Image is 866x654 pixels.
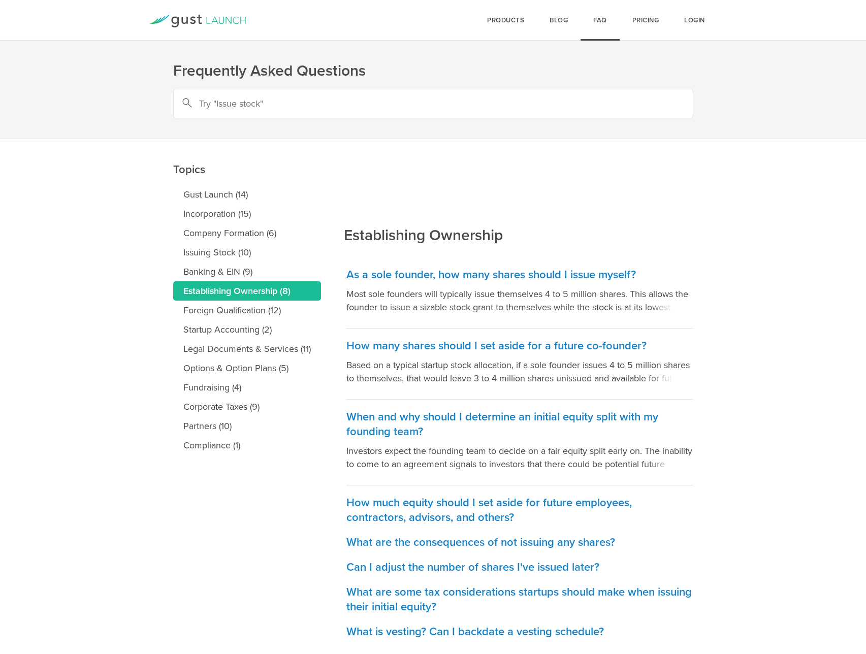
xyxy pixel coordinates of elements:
h3: As a sole founder, how many shares should I issue myself? [346,268,693,282]
h1: Frequently Asked Questions [173,61,693,81]
a: How much equity should I set aside for future employees, contractors, advisors, and others? [346,485,693,525]
a: What are some tax considerations startups should make when issuing their initial equity? [346,575,693,614]
a: Company Formation (6) [173,223,321,243]
a: Compliance (1) [173,436,321,455]
a: Fundraising (4) [173,378,321,397]
a: Gust Launch (14) [173,185,321,204]
a: Issuing Stock (10) [173,243,321,262]
h3: When and why should I determine an initial equity split with my founding team? [346,410,693,439]
a: Foreign Qualification (12) [173,301,321,320]
a: When and why should I determine an initial equity split with my founding team? Investors expect t... [346,400,693,485]
p: Based on a typical startup stock allocation, if a sole founder issues 4 to 5 million shares to th... [346,358,693,385]
a: How many shares should I set aside for a future co-founder? Based on a typical startup stock allo... [346,329,693,400]
h3: What is vesting? Can I backdate a vesting schedule? [346,625,693,639]
h3: How many shares should I set aside for a future co-founder? [346,339,693,353]
h3: Can I adjust the number of shares I've issued later? [346,560,693,575]
a: What are the consequences of not issuing any shares? [346,525,693,550]
a: Legal Documents & Services (11) [173,339,321,358]
p: Most sole founders will typically issue themselves 4 to 5 million shares. This allows the founder... [346,287,693,314]
a: Options & Option Plans (5) [173,358,321,378]
input: Try "Issue stock" [173,89,693,118]
a: Establishing Ownership (8) [173,281,321,301]
a: What is vesting? Can I backdate a vesting schedule? [346,614,693,639]
h2: Establishing Ownership [344,157,503,246]
h3: How much equity should I set aside for future employees, contractors, advisors, and others? [346,496,693,525]
a: Incorporation (15) [173,204,321,223]
p: Investors expect the founding team to decide on a fair equity split early on. The inability to co... [346,444,693,471]
h3: What are the consequences of not issuing any shares? [346,535,693,550]
a: Can I adjust the number of shares I've issued later? [346,550,693,575]
a: As a sole founder, how many shares should I issue myself? Most sole founders will typically issue... [346,257,693,329]
h2: Topics [173,91,321,180]
a: Corporate Taxes (9) [173,397,321,416]
h3: What are some tax considerations startups should make when issuing their initial equity? [346,585,693,614]
a: Partners (10) [173,416,321,436]
a: Startup Accounting (2) [173,320,321,339]
a: Banking & EIN (9) [173,262,321,281]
